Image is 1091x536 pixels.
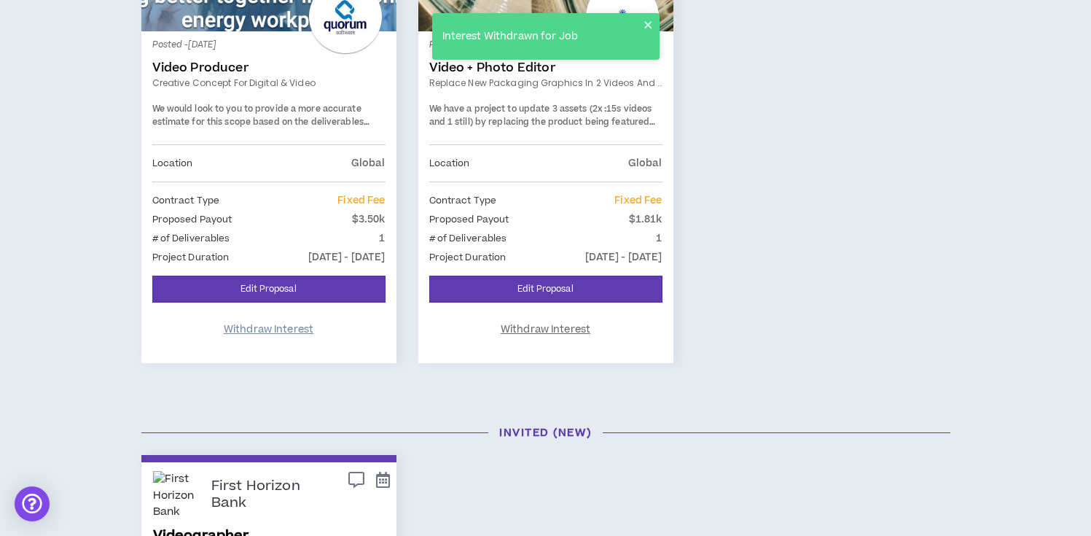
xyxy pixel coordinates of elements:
[429,230,507,246] p: # of Deliverables
[429,193,497,209] p: Contract Type
[15,486,50,521] div: Open Intercom Messenger
[211,478,313,511] p: First Horizon Bank
[429,314,662,345] button: Withdraw Interest
[337,193,385,208] span: Fixed Fee
[379,230,385,246] p: 1
[429,77,662,90] a: Replace new packaging graphics in 2 videos and make them look real:)
[429,103,657,154] span: We have a project to update 3 assets (2x :15s videos and 1 still) by replacing the product being ...
[501,323,590,337] span: Withdraw Interest
[152,193,220,209] p: Contract Type
[152,155,193,171] p: Location
[585,249,662,265] p: [DATE] - [DATE]
[429,155,470,171] p: Location
[152,103,369,141] span: We would look to you to provide a more accurate estimate for this scope based on the deliverables...
[152,314,386,345] button: Withdraw Interest
[351,155,386,171] p: Global
[429,211,509,228] p: Proposed Payout
[152,249,230,265] p: Project Duration
[152,77,386,90] a: Creative Concept for Digital & Video
[152,276,386,303] a: Edit Proposal
[224,323,313,337] span: Withdraw Interest
[629,211,662,228] p: $1.81k
[152,230,230,246] p: # of Deliverables
[308,249,386,265] p: [DATE] - [DATE]
[152,39,386,52] p: Posted - [DATE]
[614,193,662,208] span: Fixed Fee
[429,276,662,303] a: Edit Proposal
[644,19,654,31] button: close
[152,211,232,228] p: Proposed Payout
[352,211,386,228] p: $3.50k
[153,471,200,518] img: First Horizon Bank
[628,155,662,171] p: Global
[656,230,662,246] p: 1
[438,25,644,49] div: Interest Withdrawn for Job
[130,425,961,440] h3: Invited (new)
[152,61,386,75] a: Video Producer
[429,249,507,265] p: Project Duration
